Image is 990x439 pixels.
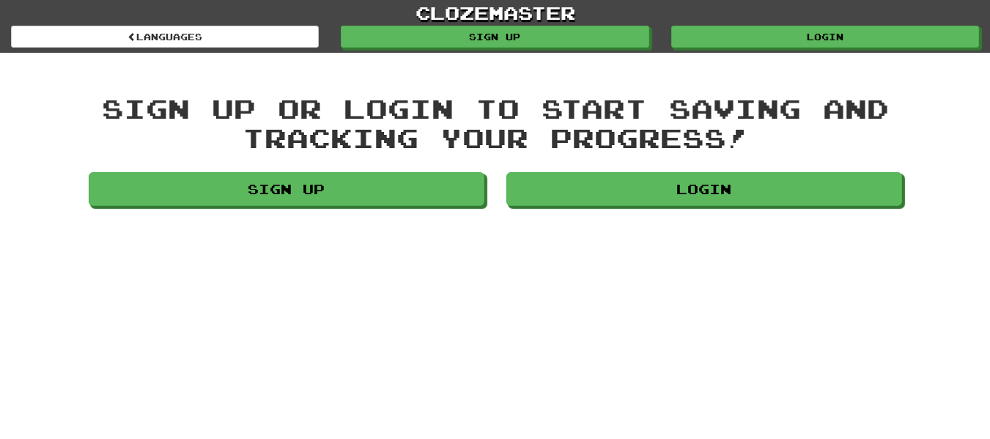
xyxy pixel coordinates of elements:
a: Login [671,26,979,48]
div: Sign up or login to start saving and tracking your progress! [89,94,902,152]
a: Sign up [89,172,484,206]
a: Languages [11,26,319,48]
a: Login [506,172,902,206]
a: Sign up [341,26,649,48]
